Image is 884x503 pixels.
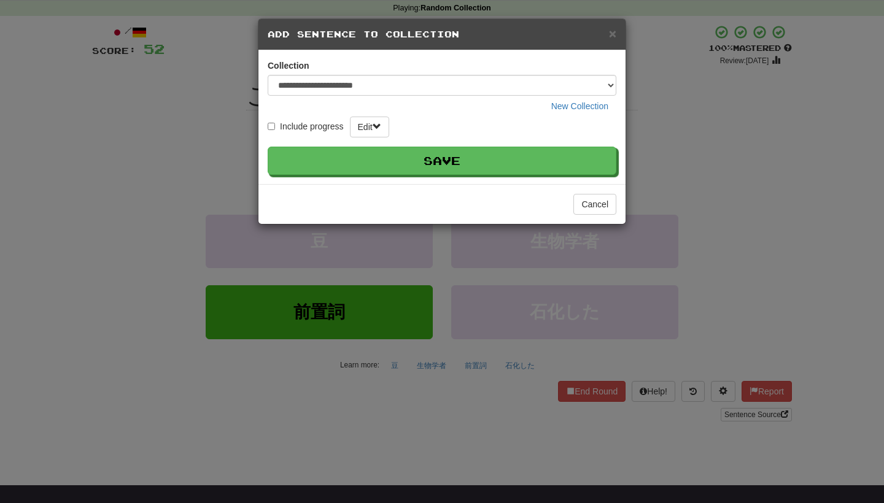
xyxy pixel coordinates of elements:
span: × [609,26,616,40]
button: Save [268,147,616,175]
label: Include progress [268,120,344,132]
button: Cancel [573,194,616,215]
label: Collection [268,60,309,72]
h5: Add Sentence to Collection [268,28,616,40]
button: New Collection [543,96,616,117]
button: Edit [350,117,389,137]
input: Include progress [268,123,275,130]
button: Close [609,27,616,40]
